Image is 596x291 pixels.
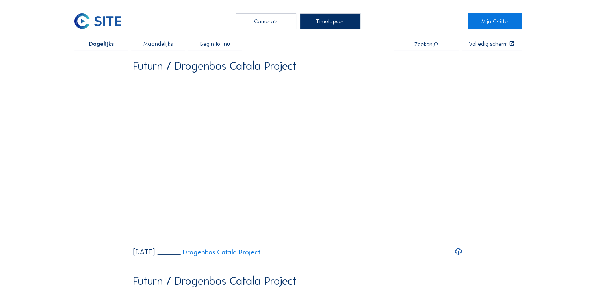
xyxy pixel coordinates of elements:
[157,249,260,256] a: Drogenbos Catala Project
[133,61,297,72] div: Futurn / Drogenbos Catala Project
[143,41,173,47] span: Maandelijks
[300,13,360,29] div: Timelapses
[469,41,508,47] div: Volledig scherm
[133,276,297,287] div: Futurn / Drogenbos Catala Project
[200,41,230,47] span: Begin tot nu
[74,13,121,29] img: C-SITE Logo
[133,77,463,242] video: Your browser does not support the video tag.
[89,41,114,47] span: Dagelijks
[236,13,296,29] div: Camera's
[133,248,155,256] div: [DATE]
[74,13,128,29] a: C-SITE Logo
[468,13,522,29] a: Mijn C-Site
